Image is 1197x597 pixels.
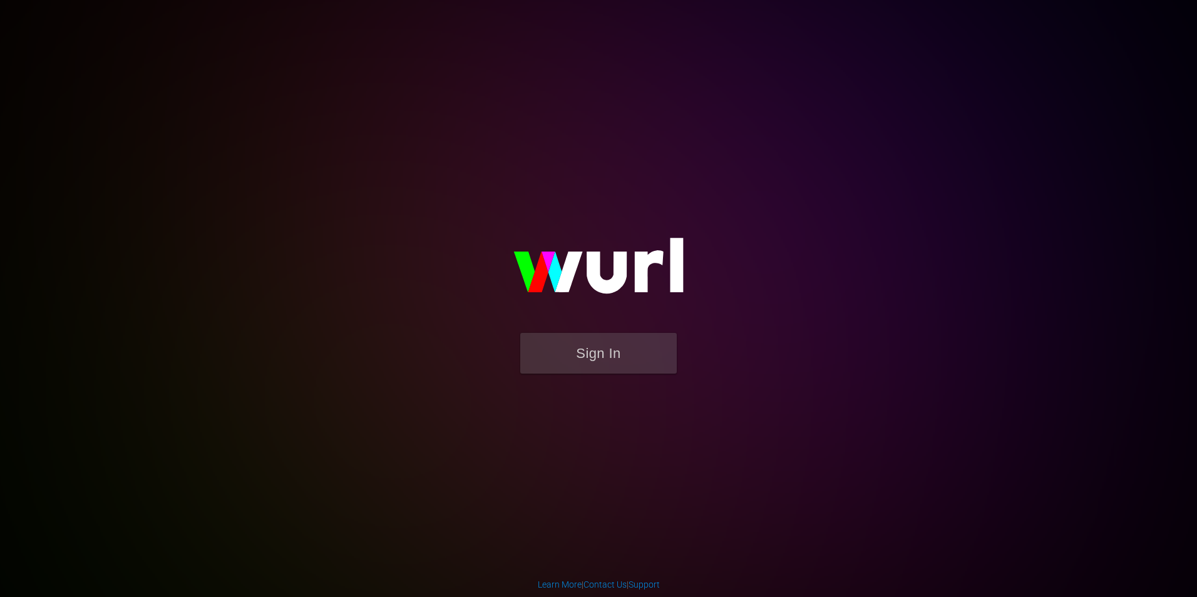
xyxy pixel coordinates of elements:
div: | | [538,578,660,591]
img: wurl-logo-on-black-223613ac3d8ba8fe6dc639794a292ebdb59501304c7dfd60c99c58986ef67473.svg [473,211,724,332]
a: Contact Us [583,579,627,589]
a: Learn More [538,579,582,589]
button: Sign In [520,333,677,374]
a: Support [629,579,660,589]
